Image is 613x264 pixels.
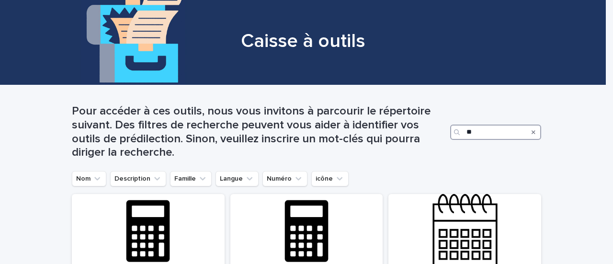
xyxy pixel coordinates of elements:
button: Numéro [262,171,307,186]
h1: Pour accéder à ces outils, nous vous invitons à parcourir le répertoire suivant. Des filtres de r... [72,104,446,160]
button: Description [110,171,166,186]
button: Langue [216,171,259,186]
h1: Caisse à outils [68,30,537,53]
input: Search [450,125,541,140]
button: icône [311,171,349,186]
button: Famille [170,171,212,186]
button: Nom [72,171,106,186]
